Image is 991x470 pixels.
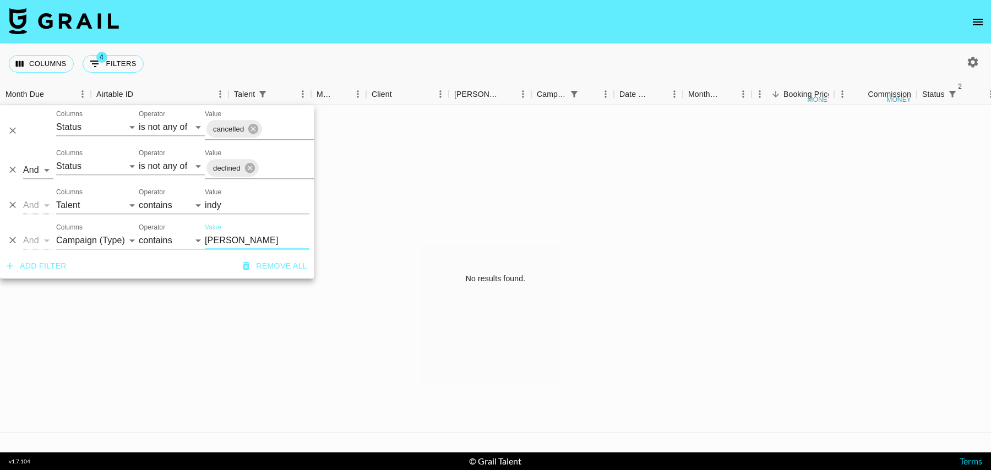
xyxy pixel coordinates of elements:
[955,81,966,92] span: 2
[808,96,832,103] div: money
[206,162,247,174] span: declined
[834,86,851,102] button: Menu
[255,86,270,102] div: 1 active filter
[205,222,221,232] label: Value
[567,86,582,102] div: 1 active filter
[432,86,449,102] button: Menu
[537,84,567,105] div: Campaign (Type)
[499,86,515,102] button: Sort
[4,197,21,214] button: Delete
[96,52,107,63] span: 4
[922,84,945,105] div: Status
[372,84,392,105] div: Client
[83,55,144,73] button: Show filters
[469,456,521,467] div: © Grail Talent
[23,232,53,249] select: Logic operator
[56,222,83,232] label: Columns
[139,222,165,232] label: Operator
[311,84,366,105] div: Manager
[515,86,531,102] button: Menu
[9,458,30,465] div: v 1.7.104
[206,120,262,138] div: cancelled
[683,84,752,105] div: Month Due
[783,84,832,105] div: Booking Price
[886,96,911,103] div: money
[139,187,165,196] label: Operator
[4,162,21,178] button: Delete
[139,148,165,157] label: Operator
[449,84,531,105] div: Booker
[735,86,752,102] button: Menu
[91,84,228,105] div: Airtable ID
[238,256,312,276] button: Remove all
[228,84,311,105] div: Talent
[720,86,735,102] button: Sort
[139,109,165,118] label: Operator
[205,196,309,214] input: Filter value
[44,86,59,102] button: Sort
[96,84,133,105] div: Airtable ID
[768,86,783,102] button: Sort
[334,86,350,102] button: Sort
[752,86,768,102] button: Menu
[56,148,83,157] label: Columns
[206,159,259,177] div: declined
[852,86,868,102] button: Sort
[2,256,71,276] button: Add filter
[255,86,270,102] button: Show filters
[4,232,21,249] button: Delete
[205,232,309,249] input: Filter value
[651,86,666,102] button: Sort
[205,148,221,157] label: Value
[270,86,286,102] button: Sort
[56,109,83,118] label: Columns
[945,86,960,102] button: Show filters
[206,123,251,135] span: cancelled
[960,456,982,466] a: Terms
[454,84,499,105] div: [PERSON_NAME]
[392,86,407,102] button: Sort
[582,86,597,102] button: Sort
[9,55,74,73] button: Select columns
[317,84,334,105] div: Manager
[234,84,255,105] div: Talent
[967,11,989,33] button: open drawer
[23,196,53,214] select: Logic operator
[619,84,651,105] div: Date Created
[597,86,614,102] button: Menu
[56,187,83,196] label: Columns
[960,86,976,102] button: Sort
[6,84,44,105] div: Month Due
[295,86,311,102] button: Menu
[366,84,449,105] div: Client
[74,86,91,102] button: Menu
[350,86,366,102] button: Menu
[9,8,119,34] img: Grail Talent
[688,84,720,105] div: Month Due
[868,84,911,105] div: Commission
[205,187,221,196] label: Value
[23,161,53,179] select: Logic operator
[205,109,221,118] label: Value
[614,84,683,105] div: Date Created
[133,86,149,102] button: Sort
[4,123,21,139] button: Delete
[945,86,960,102] div: 2 active filters
[567,86,582,102] button: Show filters
[666,86,683,102] button: Menu
[212,86,228,102] button: Menu
[531,84,614,105] div: Campaign (Type)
